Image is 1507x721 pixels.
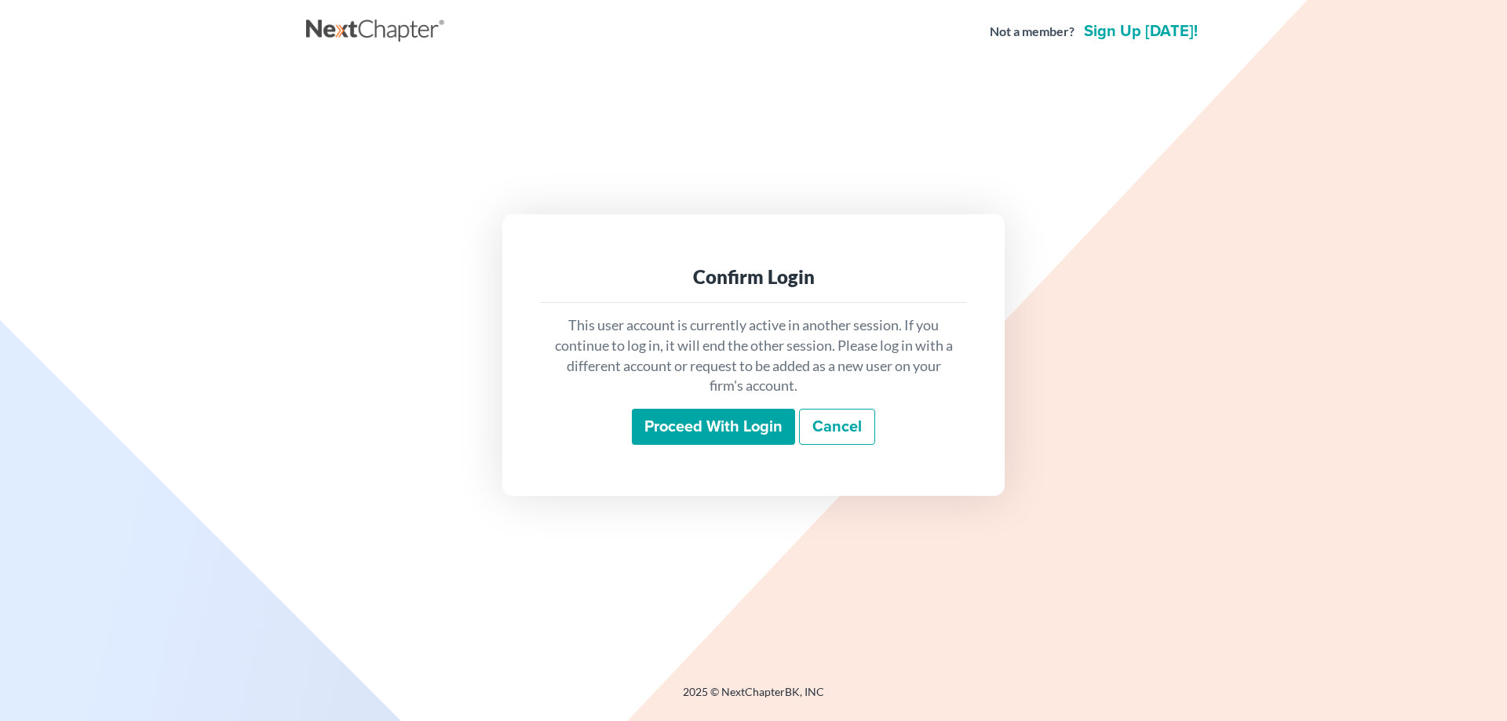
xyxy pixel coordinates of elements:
[553,264,954,289] div: Confirm Login
[799,409,875,445] a: Cancel
[1081,24,1201,39] a: Sign up [DATE]!
[306,684,1201,712] div: 2025 © NextChapterBK, INC
[990,23,1075,41] strong: Not a member?
[553,315,954,396] p: This user account is currently active in another session. If you continue to log in, it will end ...
[632,409,795,445] input: Proceed with login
